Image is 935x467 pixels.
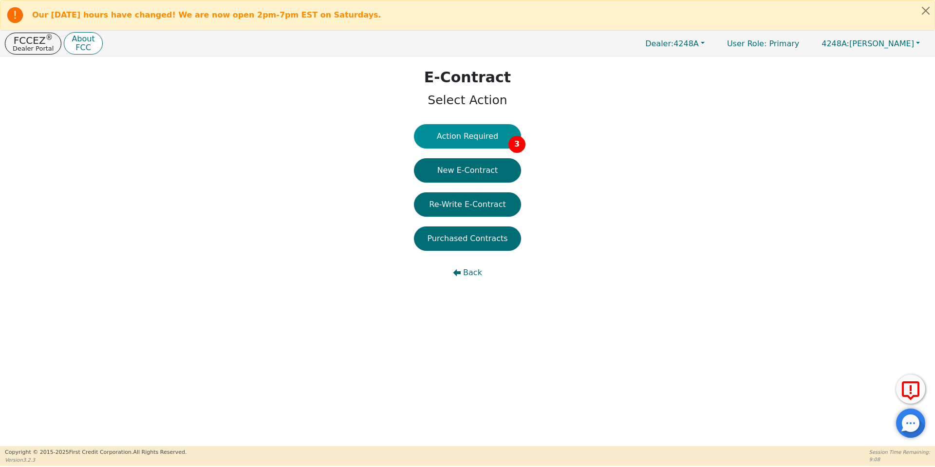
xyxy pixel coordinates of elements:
[822,39,914,48] span: [PERSON_NAME]
[414,158,521,183] button: New E-Contract
[32,10,381,19] b: Our [DATE] hours have changed! We are now open 2pm-7pm EST on Saturdays.
[5,456,187,464] p: Version 3.2.3
[717,34,809,53] a: User Role: Primary
[717,34,809,53] p: Primary
[896,374,925,404] button: Report Error to FCC
[822,39,849,48] span: 4248A:
[133,449,187,455] span: All Rights Reserved.
[645,39,699,48] span: 4248A
[424,69,511,86] h1: E-Contract
[5,33,61,55] button: FCCEZ®Dealer Portal
[645,39,673,48] span: Dealer:
[635,36,715,51] button: Dealer:4248A
[72,35,94,43] p: About
[917,0,935,20] button: Close alert
[424,91,511,110] p: Select Action
[64,32,102,55] button: AboutFCC
[727,39,767,48] span: User Role :
[5,448,187,457] p: Copyright © 2015- 2025 First Credit Corporation.
[869,456,930,463] p: 9:08
[46,33,53,42] sup: ®
[13,36,54,45] p: FCCEZ
[869,448,930,456] p: Session Time Remaining:
[414,226,521,251] button: Purchased Contracts
[811,36,930,51] button: 4248A:[PERSON_NAME]
[414,192,521,217] button: Re-Write E-Contract
[13,45,54,52] p: Dealer Portal
[414,124,521,149] button: Action Required3
[463,267,482,279] span: Back
[414,261,521,285] button: Back
[508,136,525,153] span: 3
[72,44,94,52] p: FCC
